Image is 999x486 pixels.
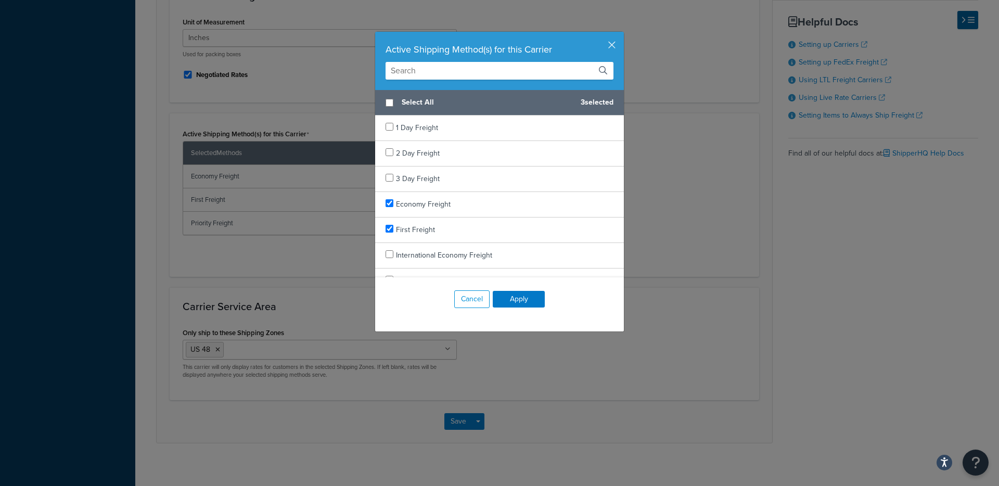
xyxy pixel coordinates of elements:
[396,122,438,133] span: 1 Day Freight
[375,90,624,116] div: 3 selected
[454,290,490,308] button: Cancel
[396,250,492,261] span: International Economy Freight
[402,95,572,110] span: Select All
[396,224,435,235] span: First Freight
[396,148,440,159] span: 2 Day Freight
[396,173,440,184] span: 3 Day Freight
[396,275,485,286] span: International Priority Freight
[493,291,545,308] button: Apply
[396,199,451,210] span: Economy Freight
[386,62,613,80] input: Search
[386,42,613,57] div: Active Shipping Method(s) for this Carrier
